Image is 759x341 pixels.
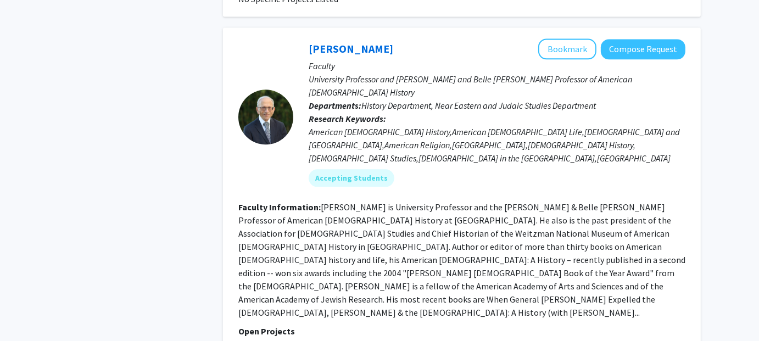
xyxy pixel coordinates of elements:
b: Faculty Information: [238,202,321,213]
b: Research Keywords: [309,113,386,124]
iframe: Chat [8,292,47,333]
fg-read-more: [PERSON_NAME] is University Professor and the [PERSON_NAME] & Belle [PERSON_NAME] Professor of Am... [238,202,685,318]
p: Faculty [309,59,685,72]
button: Compose Request to Jonathan Sarna [601,39,685,59]
p: University Professor and [PERSON_NAME] and Belle [PERSON_NAME] Professor of American [DEMOGRAPHIC... [309,72,685,99]
div: American [DEMOGRAPHIC_DATA] History,American [DEMOGRAPHIC_DATA] Life,[DEMOGRAPHIC_DATA] and [GEOG... [309,125,685,165]
a: [PERSON_NAME] [309,42,393,55]
b: Departments: [309,100,361,111]
span: History Department, Near Eastern and Judaic Studies Department [361,100,596,111]
p: Open Projects [238,325,685,338]
mat-chip: Accepting Students [309,169,394,187]
button: Add Jonathan Sarna to Bookmarks [538,38,596,59]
